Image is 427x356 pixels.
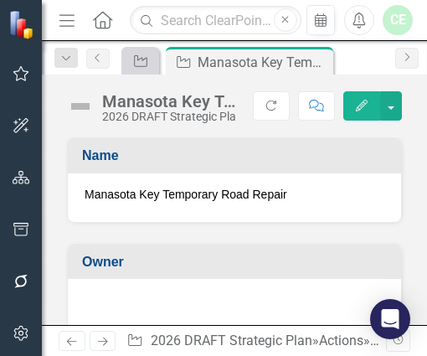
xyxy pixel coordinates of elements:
div: Open Intercom Messenger [370,299,410,339]
span: Manasota Key Temporary Road Repair [85,186,384,203]
h3: Name [82,148,393,163]
div: 2026 DRAFT Strategic Plan [102,111,236,123]
div: Manasota Key Temporary Road Repair [102,92,236,111]
input: Search ClearPoint... [130,6,301,35]
h3: Owner [82,255,393,270]
div: » » [126,332,385,351]
img: Not Defined [67,93,94,120]
div: Manasota Key Temporary Road Repair [198,52,329,73]
a: 2026 DRAFT Strategic Plan [151,333,312,348]
a: Actions [319,333,363,348]
img: ClearPoint Strategy [8,10,38,39]
button: CE [383,5,413,35]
